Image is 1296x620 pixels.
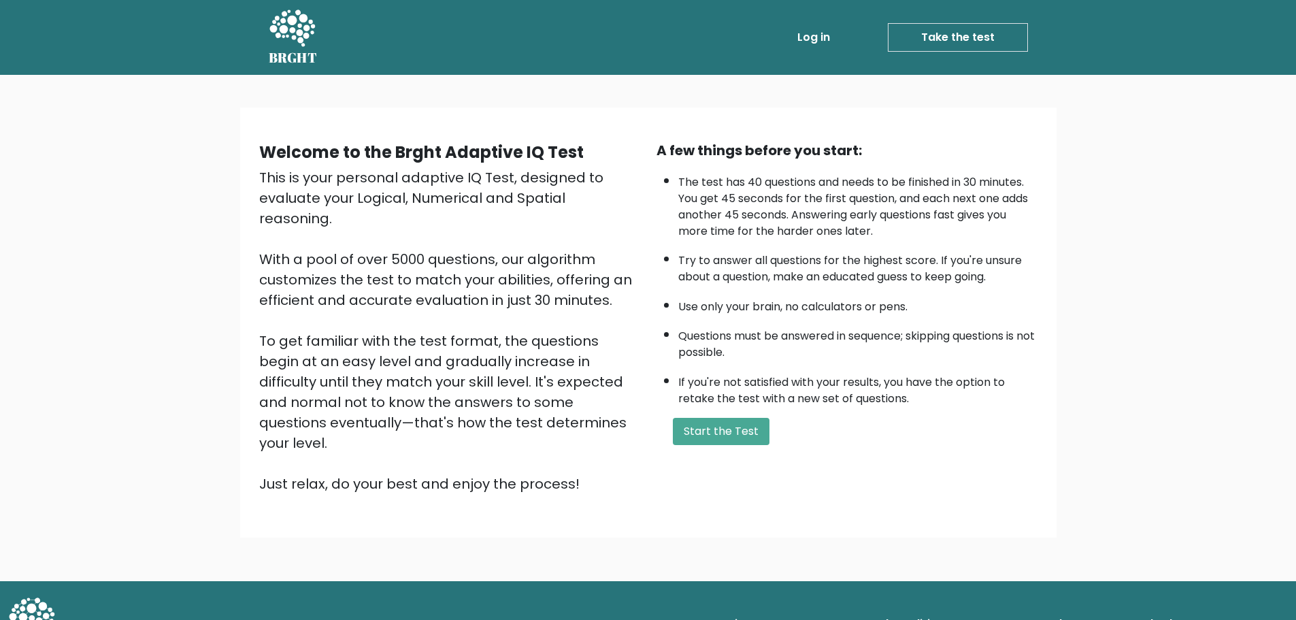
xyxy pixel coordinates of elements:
[673,418,769,445] button: Start the Test
[678,167,1037,240] li: The test has 40 questions and needs to be finished in 30 minutes. You get 45 seconds for the firs...
[269,50,318,66] h5: BRGHT
[269,5,318,69] a: BRGHT
[678,292,1037,315] li: Use only your brain, no calculators or pens.
[678,368,1037,407] li: If you're not satisfied with your results, you have the option to retake the test with a new set ...
[678,321,1037,361] li: Questions must be answered in sequence; skipping questions is not possible.
[657,140,1037,161] div: A few things before you start:
[259,167,640,494] div: This is your personal adaptive IQ Test, designed to evaluate your Logical, Numerical and Spatial ...
[678,246,1037,285] li: Try to answer all questions for the highest score. If you're unsure about a question, make an edu...
[888,23,1028,52] a: Take the test
[792,24,835,51] a: Log in
[259,141,584,163] b: Welcome to the Brght Adaptive IQ Test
